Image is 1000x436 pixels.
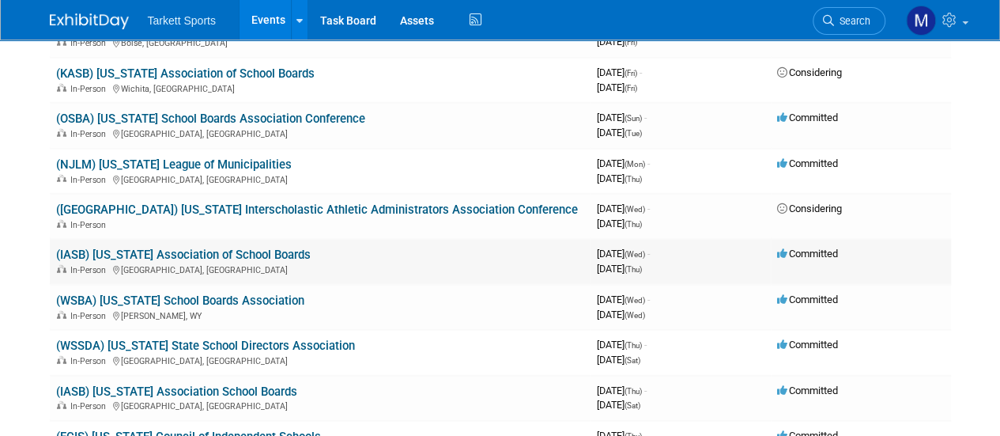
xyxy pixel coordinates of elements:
[56,66,315,81] a: (KASB) [US_STATE] Association of School Boards
[597,248,650,260] span: [DATE]
[597,354,640,366] span: [DATE]
[625,220,642,229] span: (Thu)
[56,294,304,308] a: (WSBA) [US_STATE] School Boards Association
[625,265,642,274] span: (Thu)
[647,248,650,260] span: -
[57,265,66,273] img: In-Person Event
[625,296,645,305] span: (Wed)
[625,129,642,138] span: (Tue)
[906,6,936,36] img: megan powell
[56,112,365,126] a: (OSBA) [US_STATE] School Boards Association Conference
[625,38,637,47] span: (Fri)
[647,157,650,169] span: -
[56,309,584,321] div: [PERSON_NAME], WY
[625,250,645,259] span: (Wed)
[56,36,584,48] div: Boise, [GEOGRAPHIC_DATA]
[70,356,111,366] span: In-Person
[644,385,647,396] span: -
[57,84,66,92] img: In-Person Event
[57,356,66,364] img: In-Person Event
[56,203,578,217] a: ([GEOGRAPHIC_DATA]) [US_STATE] Interscholastic Athletic Administrators Association Conference
[777,157,838,169] span: Committed
[625,341,642,350] span: (Thu)
[597,385,647,396] span: [DATE]
[597,294,650,305] span: [DATE]
[70,401,111,411] span: In-Person
[625,69,637,78] span: (Fri)
[56,127,584,139] div: [GEOGRAPHIC_DATA], [GEOGRAPHIC_DATA]
[834,15,870,27] span: Search
[56,157,292,172] a: (NJLM) [US_STATE] League of Municipalities
[50,13,129,29] img: ExhibitDay
[597,157,650,169] span: [DATE]
[57,220,66,228] img: In-Person Event
[597,66,642,78] span: [DATE]
[56,399,584,411] div: [GEOGRAPHIC_DATA], [GEOGRAPHIC_DATA]
[70,311,111,321] span: In-Person
[597,399,640,411] span: [DATE]
[70,84,111,94] span: In-Person
[56,248,311,262] a: (IASB) [US_STATE] Association of School Boards
[70,175,111,185] span: In-Person
[70,220,111,230] span: In-Person
[777,203,842,214] span: Considering
[57,175,66,183] img: In-Person Event
[56,339,355,353] a: (WSSDA) [US_STATE] State School Directors Association
[70,38,111,48] span: In-Person
[597,112,647,123] span: [DATE]
[625,205,645,214] span: (Wed)
[777,248,838,260] span: Committed
[625,84,637,93] span: (Fri)
[777,339,838,351] span: Committed
[625,311,645,320] span: (Wed)
[56,82,584,94] div: Wichita, [GEOGRAPHIC_DATA]
[597,339,647,351] span: [DATE]
[57,311,66,319] img: In-Person Event
[813,7,885,35] a: Search
[597,263,642,275] span: [DATE]
[647,294,650,305] span: -
[644,339,647,351] span: -
[597,173,642,184] span: [DATE]
[597,36,637,47] span: [DATE]
[56,263,584,275] div: [GEOGRAPHIC_DATA], [GEOGRAPHIC_DATA]
[625,114,642,123] span: (Sun)
[647,203,650,214] span: -
[644,112,647,123] span: -
[625,175,642,184] span: (Thu)
[597,82,637,93] span: [DATE]
[70,129,111,139] span: In-Person
[56,354,584,366] div: [GEOGRAPHIC_DATA], [GEOGRAPHIC_DATA]
[57,129,66,137] img: In-Person Event
[777,112,838,123] span: Committed
[57,401,66,409] img: In-Person Event
[625,356,640,365] span: (Sat)
[597,218,642,229] span: [DATE]
[777,66,842,78] span: Considering
[625,160,645,169] span: (Mon)
[70,265,111,275] span: In-Person
[597,203,650,214] span: [DATE]
[640,66,642,78] span: -
[597,309,645,320] span: [DATE]
[148,14,216,27] span: Tarkett Sports
[56,385,297,399] a: (IASB) [US_STATE] Association School Boards
[777,294,838,305] span: Committed
[777,385,838,396] span: Committed
[57,38,66,46] img: In-Person Event
[625,387,642,396] span: (Thu)
[625,401,640,410] span: (Sat)
[597,127,642,138] span: [DATE]
[56,173,584,185] div: [GEOGRAPHIC_DATA], [GEOGRAPHIC_DATA]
